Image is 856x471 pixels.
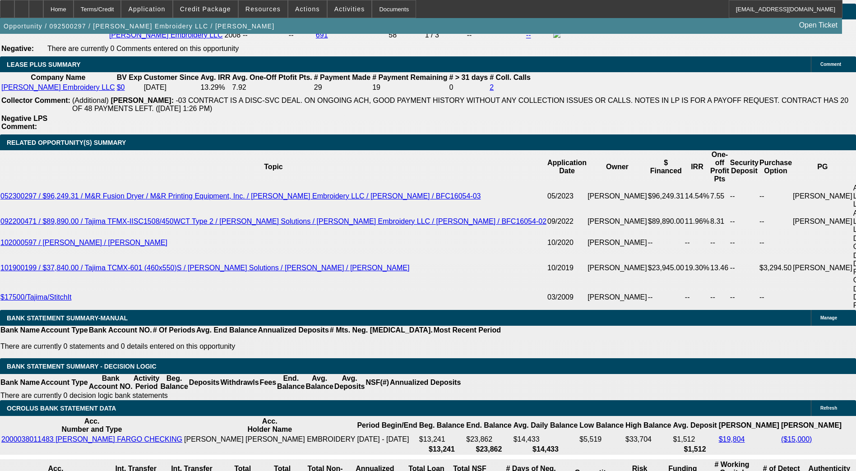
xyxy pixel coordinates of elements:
[730,285,759,310] td: --
[513,417,578,434] th: Avg. Daily Balance
[490,74,531,81] b: # Coll. Calls
[389,31,423,39] div: 58
[730,234,759,251] td: --
[314,83,371,92] td: 29
[1,97,70,104] b: Collector Comment:
[759,184,792,209] td: --
[466,445,512,454] th: $23,862
[4,23,274,30] span: Opportunity / 092500297 / [PERSON_NAME] Embroidery LLC / [PERSON_NAME]
[117,83,125,91] a: $0
[710,285,730,310] td: --
[449,74,488,81] b: # > 31 days
[759,285,792,310] td: --
[117,74,142,81] b: BV Exp
[781,435,812,443] a: ($15,000)
[710,150,730,184] th: One-off Profit Pts
[579,435,624,444] td: $5,519
[1,435,182,443] a: 2000038011483 [PERSON_NAME] FARGO CHECKING
[111,97,174,104] b: [PERSON_NAME]:
[7,61,81,68] span: LEASE PLUS SUMMARY
[72,97,848,112] span: -03 CONTRACT IS A DISC-SVC DEAL. ON ONGOING ACH, GOOD PAYMENT HISTORY WITHOUT ANY COLLECTION ISSU...
[0,217,546,225] a: 092200471 / $89,890.00 / Tajima TFMX-IISC1508/450WCT Type 2 / [PERSON_NAME] Solutions / [PERSON_N...
[7,363,157,370] span: Bank Statement Summary - Decision Logic
[433,326,501,335] th: Most Recent Period
[31,74,85,81] b: Company Name
[730,184,759,209] td: --
[144,74,199,81] b: Customer Since
[220,374,259,391] th: Withdrawls
[314,74,370,81] b: # Payment Made
[196,326,258,335] th: Avg. End Balance
[792,209,853,234] td: [PERSON_NAME]
[710,234,730,251] td: --
[796,18,841,33] a: Open Ticket
[648,209,685,234] td: $89,890.00
[547,184,587,209] td: 05/2023
[648,251,685,285] td: $23,945.00
[329,326,433,335] th: # Mts. Neg. [MEDICAL_DATA].
[672,417,717,434] th: Avg. Deposit
[513,445,578,454] th: $14,433
[587,209,648,234] td: [PERSON_NAME]
[625,435,671,444] td: $33,704
[334,374,366,391] th: Avg. Deposits
[173,0,238,18] button: Credit Package
[88,326,153,335] th: Bank Account NO.
[389,374,461,391] th: Annualized Deposits
[685,150,710,184] th: IRR
[40,326,88,335] th: Account Type
[121,0,172,18] button: Application
[425,31,465,39] div: 1 / 3
[288,0,327,18] button: Actions
[372,83,448,92] td: 19
[792,184,853,209] td: [PERSON_NAME]
[40,374,88,391] th: Account Type
[685,209,710,234] td: 11.96%
[449,83,488,92] td: 0
[0,239,167,246] a: 102000597 / [PERSON_NAME] / [PERSON_NAME]
[718,417,780,434] th: [PERSON_NAME]
[133,374,160,391] th: Activity Period
[759,209,792,234] td: --
[730,251,759,285] td: --
[365,374,389,391] th: NSF(#)
[288,30,315,40] td: --
[356,417,417,434] th: Period Begin/End
[200,83,231,92] td: 13.29%
[648,184,685,209] td: $96,249.31
[0,293,71,301] a: $17500/Tajima/StitchIt
[719,435,745,443] a: $19,804
[685,285,710,310] td: --
[88,374,133,391] th: Bank Account NO.
[153,326,196,335] th: # Of Periods
[710,184,730,209] td: 7.55
[820,62,841,67] span: Comment
[419,435,465,444] td: $13,241
[648,150,685,184] th: $ Financed
[189,374,220,391] th: Deposits
[759,234,792,251] td: --
[419,417,465,434] th: Beg. Balance
[334,5,365,13] span: Activities
[672,445,717,454] th: $1,512
[200,74,230,81] b: Avg. IRR
[467,30,525,40] td: --
[7,314,128,322] span: BANK STATEMENT SUMMARY-MANUAL
[648,234,685,251] td: --
[792,150,853,184] th: PG
[648,285,685,310] td: --
[372,74,447,81] b: # Payment Remaining
[710,209,730,234] td: 8.31
[160,374,188,391] th: Beg. Balance
[579,417,624,434] th: Low Balance
[587,251,648,285] td: [PERSON_NAME]
[759,251,792,285] td: $3,294.50
[513,435,578,444] td: $14,433
[1,115,47,130] b: Negative LPS Comment:
[685,184,710,209] td: 14.54%
[305,374,333,391] th: Avg. Balance
[685,234,710,251] td: --
[184,417,356,434] th: Acc. Holder Name
[587,285,648,310] td: [PERSON_NAME]
[232,83,313,92] td: 7.92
